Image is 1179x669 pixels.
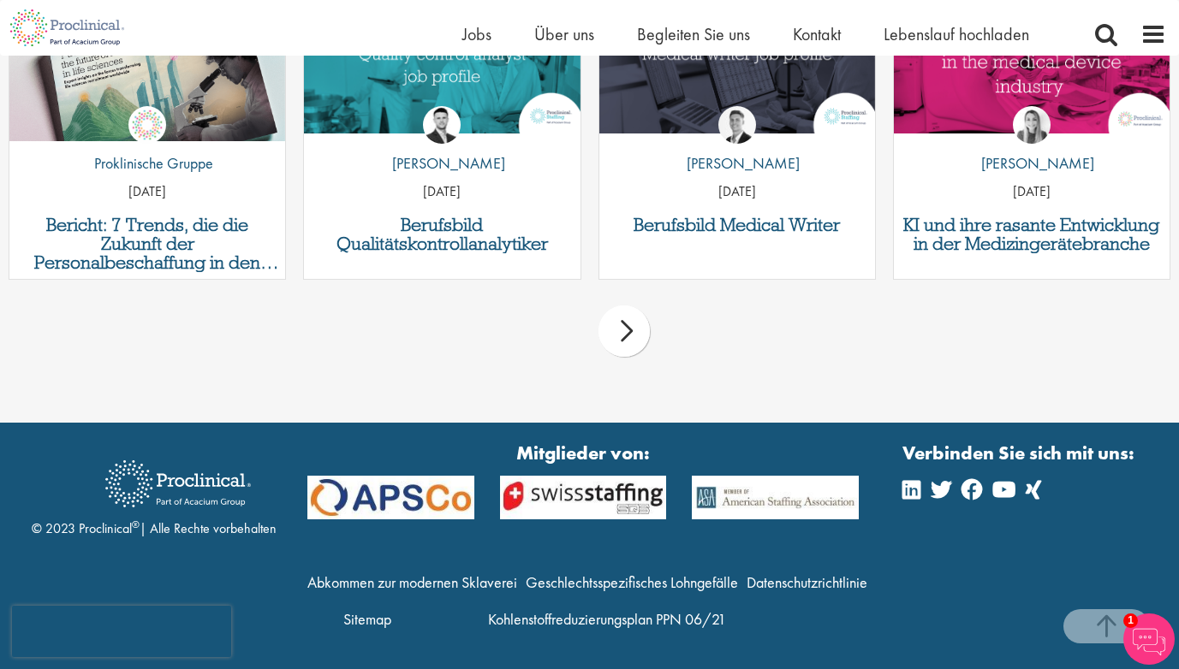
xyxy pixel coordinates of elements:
font: [DATE] [718,182,756,200]
font: 1 [1128,614,1134,626]
a: Kontakt [793,23,841,45]
font: [DATE] [128,182,166,200]
img: Proklinische Gruppe [128,106,166,144]
a: Kohlenstoffreduzierungsplan PPN 06/21 [488,609,726,629]
img: APSCo [679,476,871,519]
font: Berufsbild Qualitätskontrollanalytiker [336,213,548,255]
a: Berufsbild Qualitätskontrollanalytiker [313,216,571,253]
a: KI und ihre rasante Entwicklung in der Medizingerätebranche [902,216,1161,253]
a: Jobs [462,23,491,45]
img: Hannah Burke [1013,106,1051,144]
font: | Alle Rechte vorbehalten [140,519,277,537]
img: Proklinische Rekrutierung [92,448,264,519]
iframe: reCAPTCHA [12,606,231,657]
font: © 2023 Proclinical [32,519,132,537]
a: Über uns [534,23,594,45]
a: George Watson [PERSON_NAME] [674,106,800,183]
a: Proklinische Gruppe Proklinische Gruppe [81,106,213,183]
font: [DATE] [1013,182,1051,200]
font: [DATE] [423,182,461,200]
font: [PERSON_NAME] [687,153,800,173]
a: Geschlechtsspezifisches Lohngefälle [526,572,738,592]
img: Chatbot [1123,613,1175,665]
a: Begleiten Sie uns [637,23,750,45]
font: KI und ihre rasante Entwicklung in der Medizingerätebranche [903,213,1159,255]
font: Berufsbild Medical Writer [634,213,840,236]
a: Joshua Godden [PERSON_NAME] [379,106,505,183]
a: Sitemap [343,609,391,629]
font: ® [132,518,140,531]
img: APSCo [295,476,486,519]
a: Lebenslauf hochladen [884,23,1029,45]
a: Datenschutzrichtlinie [747,572,867,592]
a: Berufsbild Medical Writer [608,216,866,234]
img: Joshua Godden [423,106,461,144]
font: Mitglieder von: [516,441,650,465]
font: Proklinische Gruppe [94,153,213,173]
font: [PERSON_NAME] [392,153,505,173]
font: Verbinden Sie sich mit uns: [902,441,1134,465]
a: Hannah Burke [PERSON_NAME] [968,106,1094,183]
img: George Watson [718,106,756,144]
a: Abkommen zur modernen Sklaverei [307,572,517,592]
img: APSCo [487,476,679,519]
a: Bericht: 7 Trends, die die Zukunft der Personalbeschaffung in den Biowissenschaften verändern [18,216,277,272]
font: [PERSON_NAME] [981,153,1094,173]
font: Bericht: 7 Trends, die die Zukunft der Personalbeschaffung in den Biowissenschaften verändern [28,213,279,293]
